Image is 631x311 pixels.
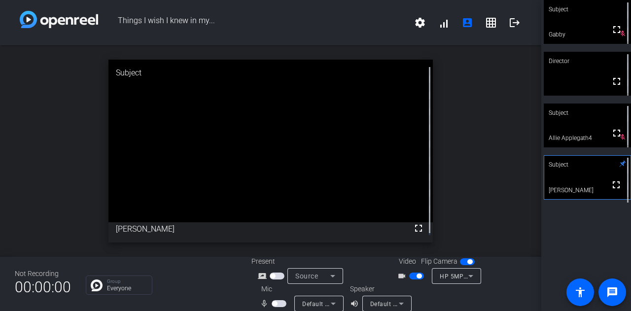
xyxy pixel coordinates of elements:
button: signal_cellular_alt [432,11,456,35]
mat-icon: account_box [461,17,473,29]
p: Group [107,279,147,284]
mat-icon: videocam_outline [397,270,409,282]
div: Mic [251,284,350,294]
div: Subject [108,60,433,86]
div: Present [251,256,350,267]
mat-icon: fullscreen [611,24,623,35]
span: Default - AirPods [370,300,420,308]
mat-icon: settings [414,17,426,29]
img: Chat Icon [91,279,103,291]
mat-icon: volume_up [350,298,362,310]
span: HP 5MP Camera (04f2:b738) [440,272,524,280]
span: Things I wish I knew in my... [98,11,408,35]
span: Source [295,272,318,280]
img: white-gradient.svg [20,11,98,28]
mat-icon: logout [509,17,521,29]
span: Video [399,256,416,267]
mat-icon: fullscreen [413,222,424,234]
div: Director [544,52,631,70]
mat-icon: screen_share_outline [258,270,270,282]
mat-icon: fullscreen [611,75,623,87]
div: Not Recording [15,269,71,279]
div: Speaker [350,284,409,294]
span: 00:00:00 [15,275,71,299]
span: Flip Camera [421,256,457,267]
mat-icon: message [606,286,618,298]
div: Subject [544,155,631,174]
span: Default - Microphone Array (Intel® Smart Sound Technology for Digital Microphones) [302,300,547,308]
mat-icon: mic_none [260,298,272,310]
p: Everyone [107,285,147,291]
mat-icon: grid_on [485,17,497,29]
mat-icon: fullscreen [611,127,623,139]
div: Subject [544,104,631,122]
mat-icon: fullscreen [610,179,622,191]
mat-icon: accessibility [574,286,586,298]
